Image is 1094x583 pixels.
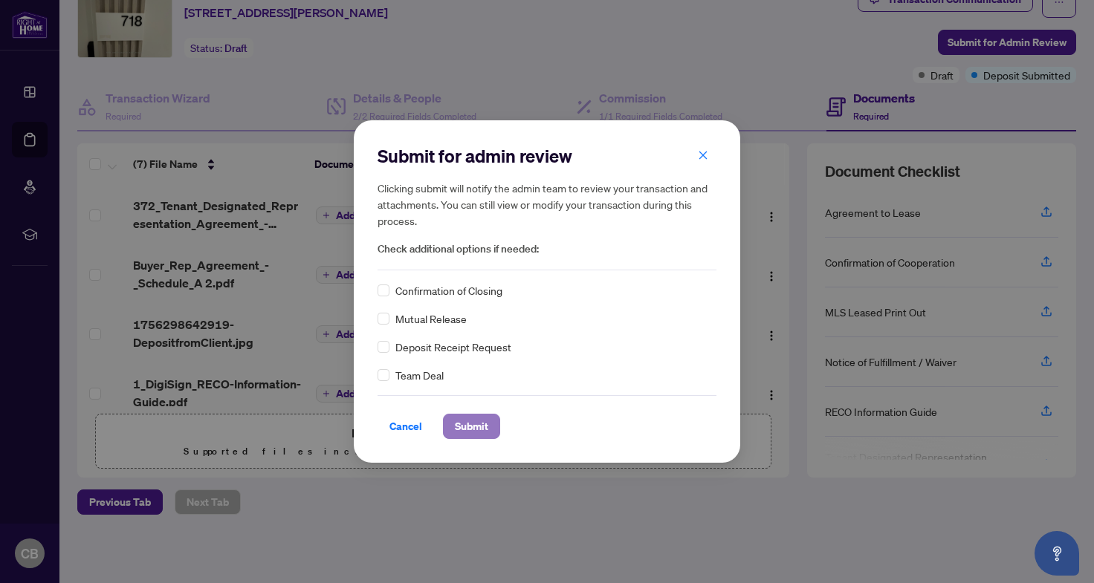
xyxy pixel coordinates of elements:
[389,414,422,438] span: Cancel
[378,144,716,168] h2: Submit for admin review
[395,310,467,327] span: Mutual Release
[698,150,708,160] span: close
[1035,531,1079,576] button: Open asap
[395,339,511,355] span: Deposit Receipt Request
[395,367,444,383] span: Team Deal
[395,282,502,299] span: Confirmation of Closing
[378,414,434,439] button: Cancel
[455,414,488,438] span: Submit
[443,414,500,439] button: Submit
[378,180,716,229] h5: Clicking submit will notify the admin team to review your transaction and attachments. You can st...
[378,241,716,258] span: Check additional options if needed:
